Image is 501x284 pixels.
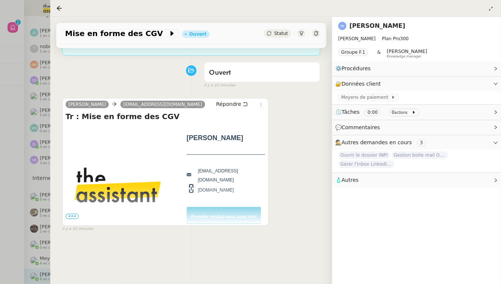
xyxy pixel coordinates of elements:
[338,48,368,56] nz-tag: Groupe F.1
[387,54,422,59] span: Knowledge manager
[387,48,427,58] app-user-label: Knowledge manager
[62,226,94,232] span: il y a 10 minutes
[338,160,394,168] span: Gérer l'Inbox LinkedIn quotidiennement
[65,30,168,37] span: Mise en forme des CGV
[204,82,235,89] span: il y a 10 minutes
[417,139,426,147] nz-tag: 3
[338,36,376,41] span: [PERSON_NAME]
[335,177,358,183] span: 🧴
[342,81,381,87] span: Données client
[349,22,405,29] a: [PERSON_NAME]
[338,151,390,159] span: Ouvrir le dossier INPI
[387,48,427,54] span: [PERSON_NAME]
[209,69,231,76] span: Ouvert
[392,110,395,115] span: 0
[213,100,250,108] button: Répondre
[187,172,191,177] img: emailAddress
[382,36,400,41] span: Plan Pro
[189,32,207,36] div: Ouvert
[394,110,408,115] small: actions
[216,100,241,108] span: Répondre
[66,111,265,122] h4: Tr : Mise en forme des CGV
[335,80,384,88] span: 🔐
[332,173,501,187] div: 🧴Autres
[66,214,79,219] span: •••
[66,133,169,237] img: download.png
[400,36,409,41] span: 300
[335,124,383,130] span: 💬
[332,135,501,150] div: 🕵️Autres demandes en cours 3
[187,207,261,227] a: Prendre rendez-vous avec moi
[342,139,412,145] span: Autres demandes en cours
[332,105,501,119] div: ⏲️Tâches 0:00 0actions
[335,139,429,145] span: 🕵️
[335,109,422,115] span: ⏲️
[332,77,501,91] div: 🔐Données client
[198,168,238,183] a: [EMAIL_ADDRESS][DOMAIN_NAME]
[66,101,109,108] a: [PERSON_NAME]
[187,184,196,193] img: website
[123,102,202,107] span: [EMAIL_ADDRESS][DOMAIN_NAME]
[274,31,288,36] span: Statut
[341,94,391,101] span: Moyens de paiement
[198,187,234,193] a: [DOMAIN_NAME]
[391,151,448,159] span: Gestion boite mail Outlook
[338,22,346,30] img: svg
[342,65,371,71] span: Procédures
[342,109,360,115] span: Tâches
[342,124,380,130] span: Commentaires
[377,48,381,58] span: &
[187,134,243,142] span: [PERSON_NAME]
[364,109,381,116] nz-tag: 0:00
[332,61,501,76] div: ⚙️Procédures
[335,64,374,73] span: ⚙️
[342,177,358,183] span: Autres
[82,40,111,46] b: Exécutant
[332,120,501,135] div: 💬Commentaires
